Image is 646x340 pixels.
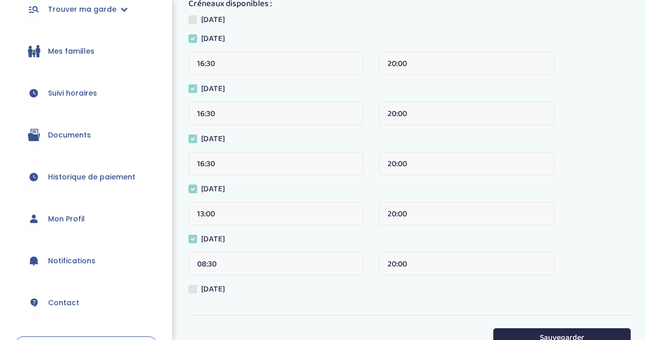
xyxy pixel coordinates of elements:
a: Notifications [15,242,157,279]
label: [DATE] [188,83,233,98]
span: Notifications [48,256,95,266]
span: Historique de paiement [48,172,135,183]
span: Suivi horaires [48,88,97,99]
label: [DATE] [188,183,233,198]
a: Suivi horaires [15,75,157,111]
a: Contact [15,284,157,321]
span: Trouver ma garde [48,4,116,15]
label: [DATE] [188,133,233,148]
a: Historique de paiement [15,158,157,195]
span: Mon Profil [48,214,85,224]
a: Mes familles [15,33,157,70]
label: [DATE] [188,14,233,29]
a: Mon Profil [15,200,157,237]
span: Documents [48,130,91,141]
span: Mes familles [48,46,94,57]
label: [DATE] [188,33,233,48]
a: Documents [15,117,157,153]
span: Contact [48,298,79,308]
label: [DATE] [188,283,233,299]
label: [DATE] [188,233,233,248]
